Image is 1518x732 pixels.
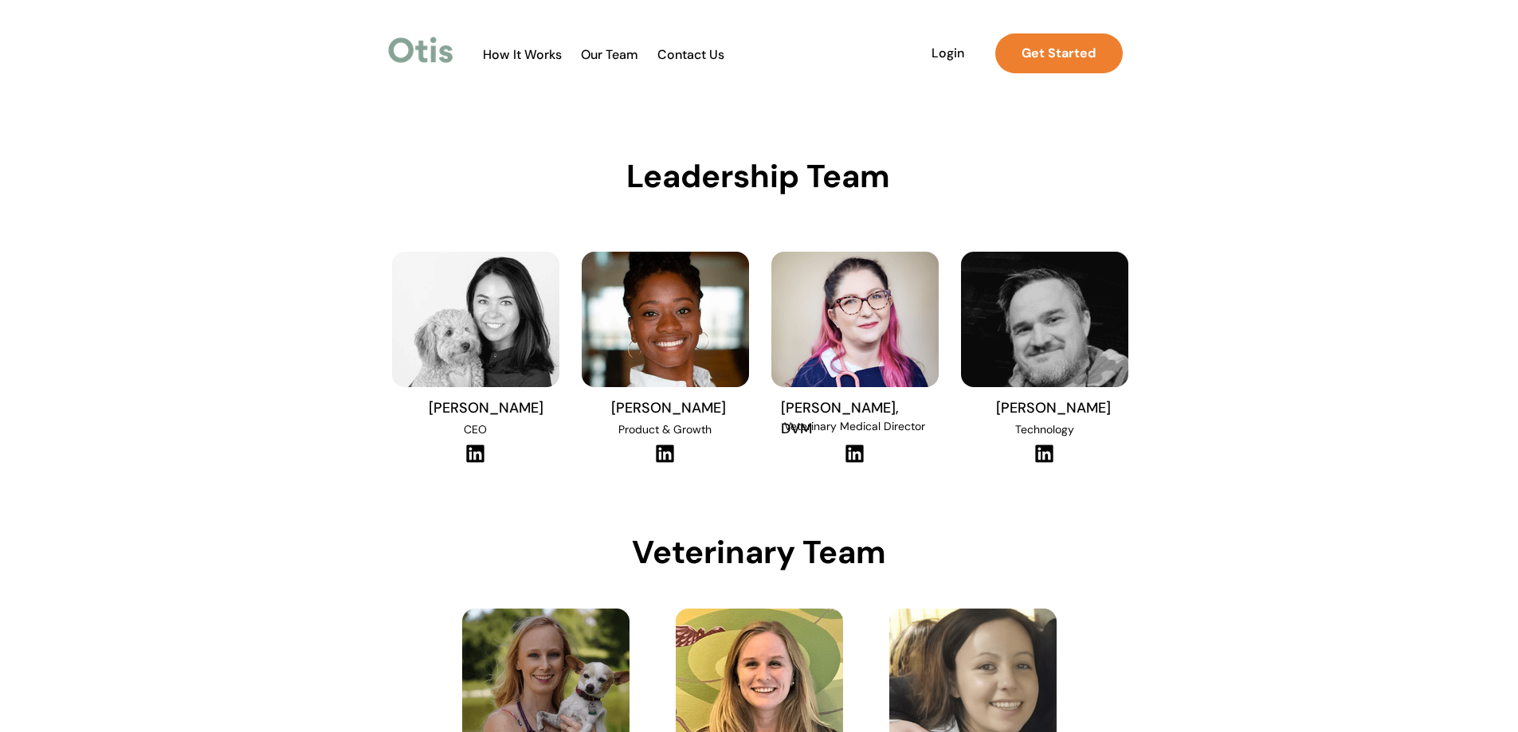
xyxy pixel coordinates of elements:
span: [PERSON_NAME] [996,398,1111,417]
span: Veterinary Medical Director [784,419,925,433]
a: How It Works [475,47,570,63]
span: Veterinary Team [632,531,886,573]
strong: Get Started [1022,45,1096,61]
a: Get Started [995,33,1123,73]
span: Product & Growth [618,422,712,436]
span: [PERSON_NAME] [611,398,726,417]
span: [PERSON_NAME], DVM [781,398,899,438]
span: Contact Us [649,47,733,62]
span: Our Team [571,47,649,62]
span: [PERSON_NAME] [429,398,543,417]
span: Login [912,45,985,61]
a: Login [912,33,985,73]
span: Technology [1015,422,1074,436]
span: CEO [464,422,487,436]
a: Our Team [571,47,649,63]
span: Leadership Team [626,155,890,197]
a: Contact Us [649,47,733,63]
span: How It Works [475,47,570,62]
